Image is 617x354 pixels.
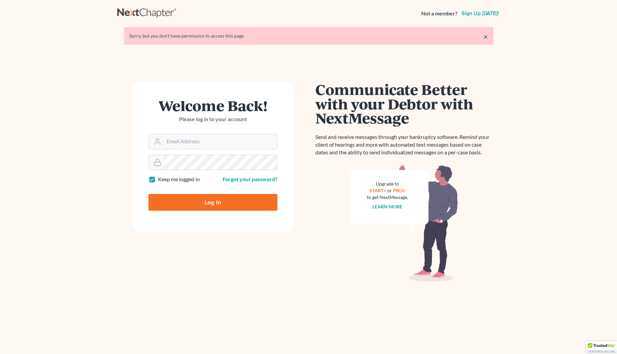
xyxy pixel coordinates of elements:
[164,134,277,149] input: Email Address
[387,188,392,193] span: or
[460,11,500,16] a: Sign up [DATE]!
[421,10,457,17] strong: Not a member?
[129,33,488,39] div: Sorry, but you don't have permission to access this page
[148,115,277,123] p: Please log in to your account
[351,164,458,282] img: nextmessage_bg-59042aed3d76b12b5cd301f8e5b87938c9018125f34e5fa2b7a6b67550977c72.svg
[148,98,277,113] h1: Welcome Back!
[369,188,386,193] a: START+
[223,176,277,182] a: Forgot your password?
[372,204,402,209] a: Learn more
[158,175,200,183] label: Keep me logged in
[483,33,488,41] a: ×
[367,181,408,187] div: Upgrade to
[367,194,408,201] div: to get NextMessage.
[315,133,493,156] p: Send and receive messages through your bankruptcy software. Remind your client of hearings and mo...
[393,188,405,193] a: PRO+
[315,82,493,125] h1: Communicate Better with your Debtor with NextMessage
[148,194,277,211] input: Log In
[586,341,617,354] div: TrustedSite Certified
